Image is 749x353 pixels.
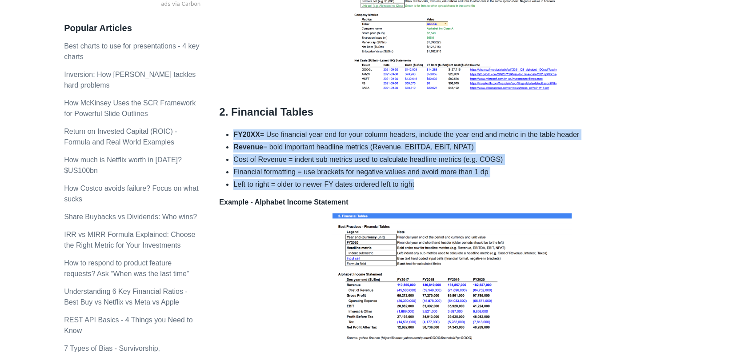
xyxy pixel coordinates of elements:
li: = Use financial year end for your column headers, include the year end and metric in the table he... [233,129,685,140]
a: REST API Basics - 4 Things you Need to Know [64,316,192,334]
a: Inversion: How [PERSON_NAME] tackles hard problems [64,71,196,89]
li: Financial formatting = use brackets for negative values and avoid more than 1 dp [233,167,685,177]
h2: 2. Financial Tables [219,105,685,122]
strong: Example - Alphabet Income Statement [219,198,348,206]
li: = bold important headline metrics (Revenue, EBITDA, EBIT, NPAT) [233,142,685,152]
a: Return on Invested Capital (ROIC) - Formula and Real World Examples [64,128,177,146]
a: Understanding 6 Key Financial Ratios - Best Buy vs Netflix vs Meta vs Apple [64,288,187,306]
strong: FY20XX [233,131,260,138]
h3: Popular Articles [64,23,200,34]
a: Best charts to use for presentations - 4 key charts [64,42,199,60]
img: TABLE [330,208,574,345]
a: ads via Carbon [64,0,200,8]
a: Share Buybacks vs Dividends: Who wins? [64,213,197,221]
a: How much is Netflix worth in [DATE]? $US100bn [64,156,182,174]
a: IRR vs MIRR Formula Explained: Choose the Right Metric for Your Investments [64,231,195,249]
a: How Costco avoids failure? Focus on what sucks [64,185,198,203]
li: Cost of Revenue = indent sub metrics used to calculate headline metrics (e.g. COGS) [233,154,685,165]
li: Left to right = older to newer FY dates ordered left to right [233,179,685,190]
a: How McKinsey Uses the SCR Framework for Powerful Slide Outlines [64,99,196,117]
a: How to respond to product feature requests? Ask “When was the last time” [64,259,189,277]
strong: Revenue [233,143,263,151]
